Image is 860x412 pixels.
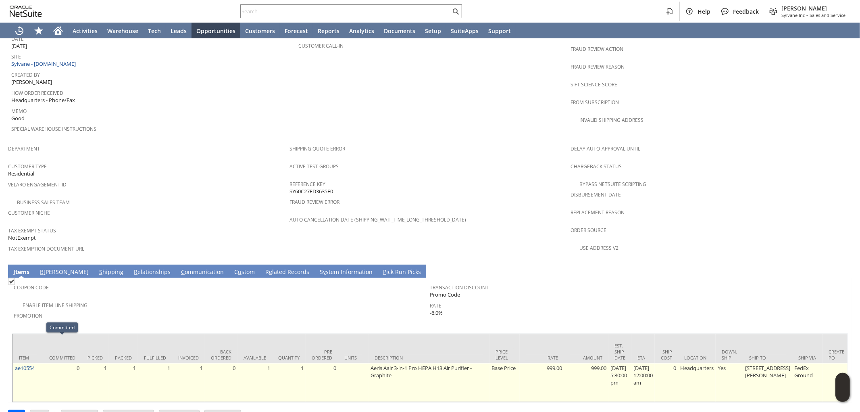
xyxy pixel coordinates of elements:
a: Analytics [344,23,379,39]
a: Home [48,23,68,39]
a: Fraud Review Error [289,199,339,205]
div: Rate [526,355,558,361]
a: ae10554 [15,364,35,372]
a: Coupon Code [14,284,49,291]
td: 999.00 [564,363,608,402]
span: y [323,268,326,276]
span: R [134,268,137,276]
a: Special Warehouse Instructions [11,125,96,132]
span: Headquarters - Phone/Fax [11,96,75,104]
div: Fulfilled [144,355,166,361]
div: Shortcuts [29,23,48,39]
td: 1 [81,363,109,402]
span: S [99,268,102,276]
a: Leads [166,23,192,39]
a: Items [11,268,31,277]
span: SuiteApps [451,27,479,35]
a: Delay Auto-Approval Until [571,145,640,152]
a: Active Test Groups [289,163,339,170]
a: Business Sales Team [17,199,70,206]
div: Packed [115,355,132,361]
div: Committed [50,324,75,331]
span: u [238,268,242,276]
span: -6.0% [430,309,443,317]
a: Setup [420,23,446,39]
svg: Shortcuts [34,26,44,36]
a: Support [483,23,516,39]
div: Quantity [278,355,300,361]
a: Custom [232,268,257,277]
div: Units [344,355,362,361]
span: [DATE] [11,42,27,50]
a: Rate [430,302,442,309]
div: Down. Ship [722,349,737,361]
span: Good [11,115,25,122]
a: Order Source [571,227,606,234]
svg: Recent Records [15,26,24,36]
span: [PERSON_NAME] [11,78,52,86]
td: 0 [655,363,678,402]
a: Tax Exemption Document URL [8,245,84,252]
td: Headquarters [678,363,716,402]
td: Yes [716,363,743,402]
svg: Search [451,6,460,16]
a: Communication [179,268,226,277]
a: Activities [68,23,102,39]
span: Forecast [285,27,308,35]
span: Opportunities [196,27,235,35]
span: Tech [148,27,161,35]
a: Invalid Shipping Address [579,117,643,123]
a: Sift Science Score [571,81,617,88]
td: [DATE] 12:00:00 am [631,363,655,402]
div: Pre Ordered [312,349,332,361]
a: Customer Niche [8,209,50,216]
span: - [806,12,808,18]
a: From Subscription [571,99,619,106]
a: Unrolled view on [837,266,847,276]
td: 999.00 [520,363,564,402]
td: 1 [172,363,205,402]
span: SY60C27ED3635F0 [289,188,333,195]
td: Aeris Aair 3-in-1 Pro HEPA H13 Air Purifier - Graphite [369,363,489,402]
span: Reports [318,27,339,35]
a: Reference Key [289,181,325,188]
td: 0 [43,363,81,402]
td: Base Price [489,363,520,402]
span: I [13,268,15,276]
a: Transaction Discount [430,284,489,291]
span: Activities [73,27,98,35]
a: Tax Exempt Status [8,227,56,234]
span: Customers [245,27,275,35]
span: Sylvane Inc [781,12,805,18]
span: Setup [425,27,441,35]
span: [PERSON_NAME] [781,4,845,12]
div: Create PO [829,349,847,361]
div: Back Ordered [211,349,231,361]
a: Documents [379,23,420,39]
a: Shipping [97,268,125,277]
a: Tech [143,23,166,39]
span: Support [488,27,511,35]
td: 1 [237,363,272,402]
td: 1 [109,363,138,402]
a: Recent Records [10,23,29,39]
a: Site [11,53,21,60]
div: ETA [637,355,649,361]
a: Fraud Review Reason [571,63,625,70]
svg: logo [10,6,42,17]
span: Analytics [349,27,374,35]
a: Created By [11,71,40,78]
a: Disbursement Date [571,191,621,198]
div: Ship Via [798,355,816,361]
a: Shipping Quote Error [289,145,345,152]
span: P [383,268,386,276]
td: 0 [205,363,237,402]
a: Reports [313,23,344,39]
div: Ship To [749,355,786,361]
a: Warehouse [102,23,143,39]
a: Auto Cancellation Date (shipping_wait_time_long_threshold_date) [289,216,466,223]
span: Oracle Guided Learning Widget. To move around, please hold and drag [835,388,850,402]
div: Amount [570,355,602,361]
div: Ship Cost [661,349,672,361]
span: Warehouse [107,27,138,35]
